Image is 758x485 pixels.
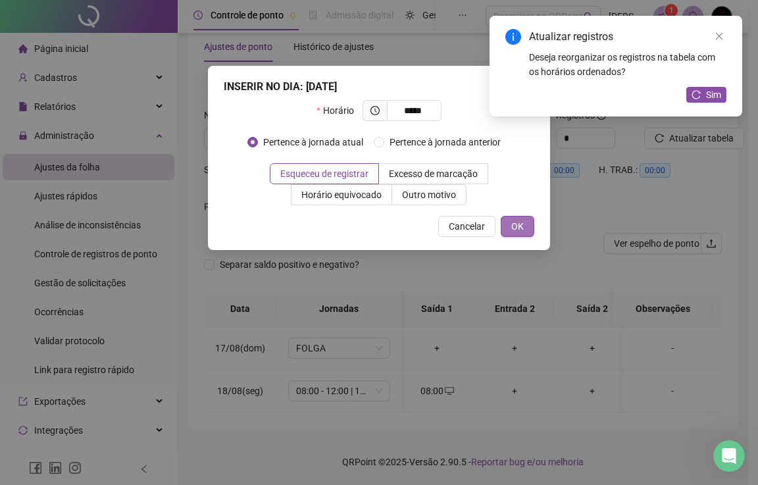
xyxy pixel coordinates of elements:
span: Pertence à jornada anterior [384,135,506,149]
span: close [715,32,724,41]
span: OK [511,219,524,234]
div: Deseja reorganizar os registros na tabela com os horários ordenados? [529,50,726,79]
span: Cancelar [449,219,485,234]
span: Excesso de marcação [389,168,478,179]
button: Sim [686,87,726,103]
span: info-circle [505,29,521,45]
span: Esqueceu de registrar [280,168,368,179]
a: Close [712,29,726,43]
span: Outro motivo [402,190,456,200]
span: Pertence à jornada atual [258,135,368,149]
span: Sim [706,88,721,102]
div: INSERIR NO DIA : [DATE] [224,79,534,95]
div: Atualizar registros [529,29,726,45]
label: Horário [316,100,362,121]
span: reload [692,90,701,99]
span: clock-circle [370,106,380,115]
iframe: Intercom live chat [713,440,745,472]
button: OK [501,216,534,237]
button: Cancelar [438,216,495,237]
span: Horário equivocado [301,190,382,200]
